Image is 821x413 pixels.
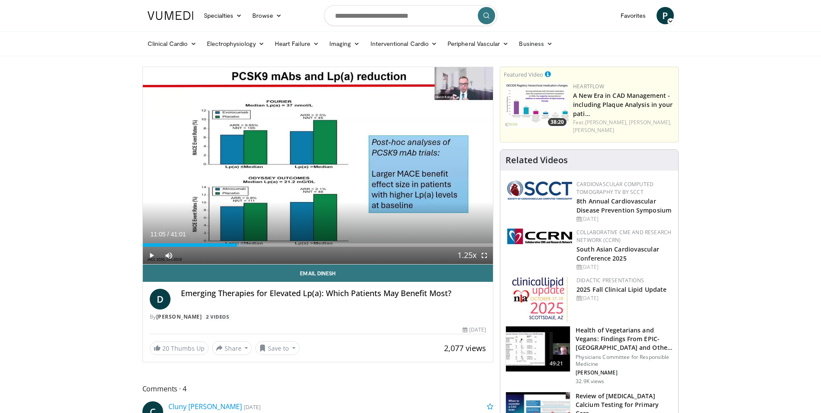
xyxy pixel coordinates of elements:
[657,7,674,24] a: P
[546,359,567,368] span: 49:21
[576,215,671,223] div: [DATE]
[576,197,671,214] a: 8th Annual Cardiovascular Disease Prevention Symposium
[576,294,671,302] div: [DATE]
[150,313,486,321] div: By
[504,83,569,128] a: 38:20
[324,35,365,52] a: Imaging
[573,83,604,90] a: Heartflow
[576,245,659,262] a: South Asian Cardiovascular Conference 2025
[573,119,675,134] div: Feat.
[150,289,171,310] a: D
[171,231,186,238] span: 41:01
[212,341,252,355] button: Share
[181,289,486,298] h4: Emerging Therapies for Elevated Lp(a): Which Patients May Benefit Most?
[576,378,604,385] p: 32.9K views
[512,277,568,322] img: d65bce67-f81a-47c5-b47d-7b8806b59ca8.jpg.150x105_q85_autocrop_double_scale_upscale_version-0.2.jpg
[504,83,569,128] img: 738d0e2d-290f-4d89-8861-908fb8b721dc.150x105_q85_crop-smart_upscale.jpg
[576,369,673,376] p: [PERSON_NAME]
[507,181,572,200] img: 51a70120-4f25-49cc-93a4-67582377e75f.png.150x105_q85_autocrop_double_scale_upscale_version-0.2.png
[576,285,666,294] a: 2025 Fall Clinical Lipid Update
[156,313,202,320] a: [PERSON_NAME]
[365,35,443,52] a: Interventional Cardio
[504,71,543,78] small: Featured Video
[442,35,514,52] a: Peripheral Vascular
[463,326,486,334] div: [DATE]
[142,383,494,394] span: Comments 4
[506,326,570,371] img: 606f2b51-b844-428b-aa21-8c0c72d5a896.150x105_q85_crop-smart_upscale.jpg
[162,344,169,352] span: 20
[573,91,673,118] a: A New Era in CAD Management - including Plaque Analysis in your pati…
[143,247,160,264] button: Play
[576,263,671,271] div: [DATE]
[148,11,193,20] img: VuMedi Logo
[151,231,166,238] span: 11:05
[548,118,567,126] span: 38:20
[255,341,299,355] button: Save to
[143,265,493,282] a: Email Dinesh
[244,403,261,411] small: [DATE]
[514,35,558,52] a: Business
[505,155,568,165] h4: Related Videos
[142,35,202,52] a: Clinical Cardio
[143,67,493,265] video-js: Video Player
[199,7,248,24] a: Specialties
[576,326,673,352] h3: Health of Vegetarians and Vegans: Findings From EPIC-[GEOGRAPHIC_DATA] and Othe…
[576,354,673,368] p: Physicians Committee for Responsible Medicine
[585,119,628,126] a: [PERSON_NAME],
[143,243,493,247] div: Progress Bar
[476,247,493,264] button: Fullscreen
[615,7,651,24] a: Favorites
[168,402,242,411] a: Cluny [PERSON_NAME]
[505,326,673,385] a: 49:21 Health of Vegetarians and Vegans: Findings From EPIC-[GEOGRAPHIC_DATA] and Othe… Physicians...
[629,119,671,126] a: [PERSON_NAME],
[573,126,614,134] a: [PERSON_NAME]
[160,247,177,264] button: Mute
[576,229,671,244] a: Collaborative CME and Research Network (CCRN)
[507,229,572,244] img: a04ee3ba-8487-4636-b0fb-5e8d268f3737.png.150x105_q85_autocrop_double_scale_upscale_version-0.2.png
[324,5,497,26] input: Search topics, interventions
[576,181,654,196] a: Cardiovascular Computed Tomography TV by SCCT
[270,35,324,52] a: Heart Failure
[150,342,209,355] a: 20 Thumbs Up
[247,7,287,24] a: Browse
[203,313,232,321] a: 2 Videos
[458,247,476,264] button: Playback Rate
[444,343,486,353] span: 2,077 views
[202,35,270,52] a: Electrophysiology
[167,231,169,238] span: /
[576,277,671,284] div: Didactic Presentations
